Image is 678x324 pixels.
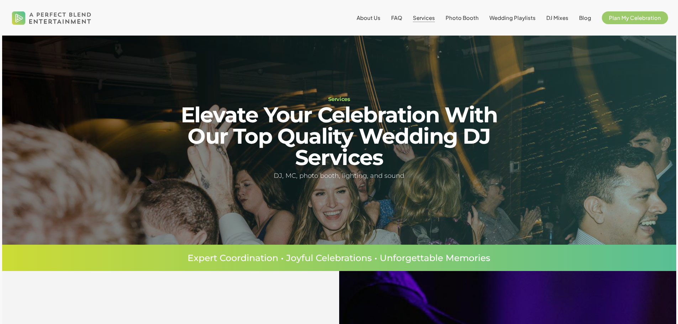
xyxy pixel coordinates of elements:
[67,254,611,262] p: Expert Coordination • Joyful Celebrations • Unforgettable Memories
[579,14,591,21] span: Blog
[609,14,661,21] span: Plan My Celebration
[413,14,435,21] span: Services
[446,15,479,21] a: Photo Booth
[546,15,568,21] a: DJ Mixes
[546,14,568,21] span: DJ Mixes
[161,96,517,102] h1: Services
[10,5,93,31] img: A Perfect Blend Entertainment
[161,104,517,168] h2: Elevate Your Celebration With Our Top Quality Wedding DJ Services
[413,15,435,21] a: Services
[391,15,402,21] a: FAQ
[489,15,536,21] a: Wedding Playlists
[357,14,380,21] span: About Us
[602,15,668,21] a: Plan My Celebration
[391,14,402,21] span: FAQ
[489,14,536,21] span: Wedding Playlists
[446,14,479,21] span: Photo Booth
[579,15,591,21] a: Blog
[161,171,517,181] h5: DJ, MC, photo booth, lighting, and sound
[357,15,380,21] a: About Us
